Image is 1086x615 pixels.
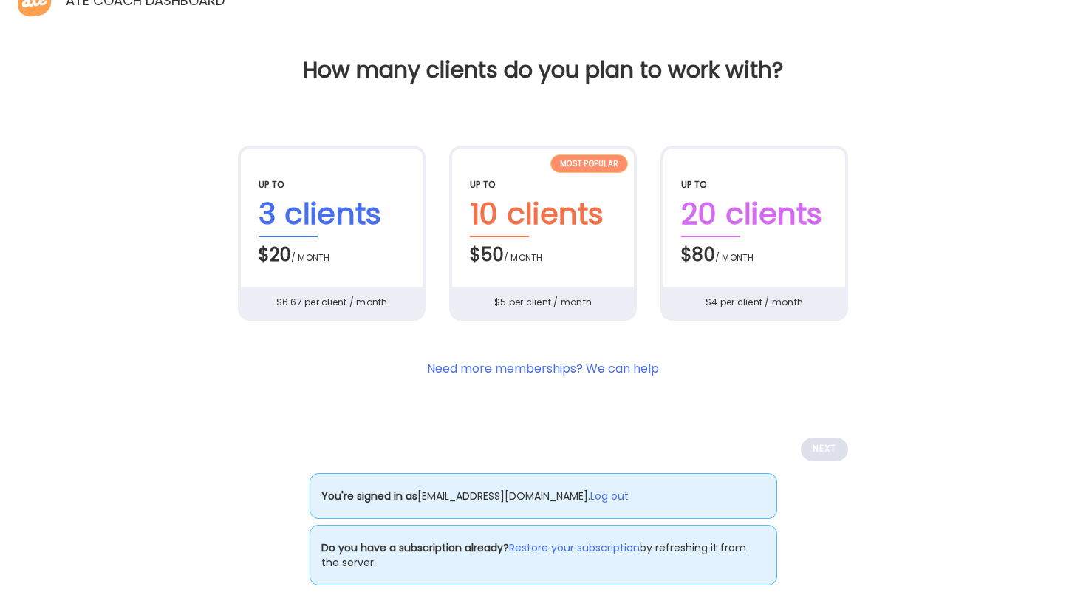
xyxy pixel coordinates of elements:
[681,178,827,191] div: up to
[310,525,777,585] p: by refreshing it from the server.
[504,251,543,264] span: / month
[259,191,405,237] div: 3 clients
[681,237,827,268] div: $80
[310,473,777,519] p: .
[240,287,423,318] div: $6.67 per client / month
[663,287,846,318] div: $4 per client / month
[427,360,659,378] section: Need more memberships? We can help
[470,237,616,268] div: $50
[509,540,640,556] a: Restore your subscription
[681,191,827,237] div: 20 clients
[801,438,848,461] div: Next
[321,540,509,555] b: Do you have a subscription already?
[470,191,616,237] div: 10 clients
[259,178,405,191] div: up to
[451,287,635,318] div: $5 per client / month
[291,251,330,264] span: / month
[590,489,629,504] a: Log out
[715,251,754,264] span: / month
[417,489,588,503] span: [EMAIL_ADDRESS][DOMAIN_NAME]
[550,154,628,173] div: Most popular
[12,57,1074,84] h1: How many clients do you plan to work with?
[470,178,616,191] div: up to
[321,489,417,503] b: You're signed in as
[259,237,405,268] div: $20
